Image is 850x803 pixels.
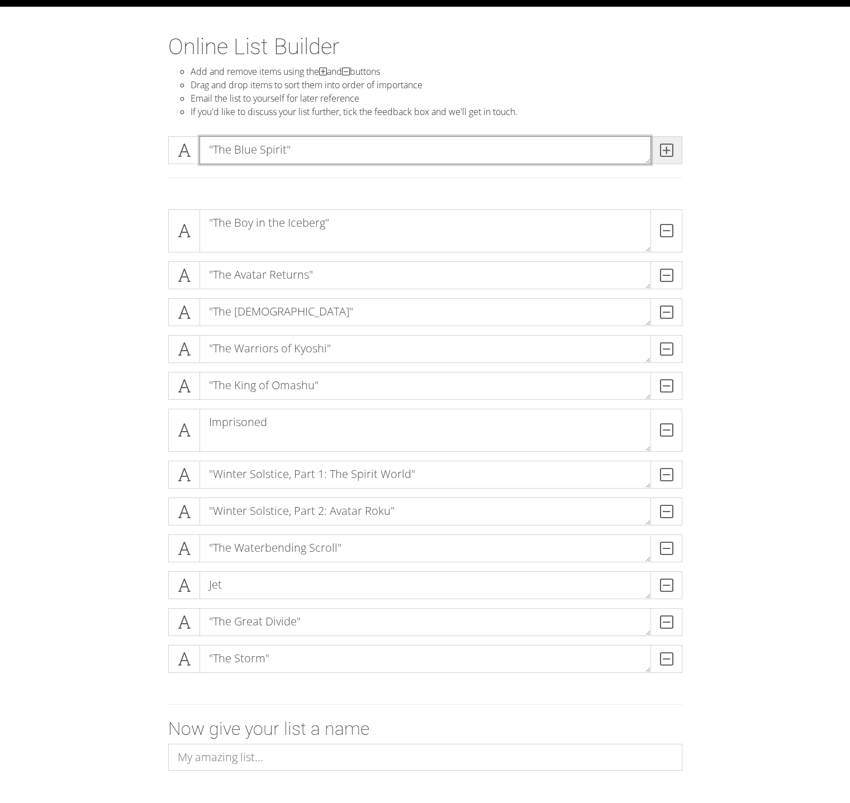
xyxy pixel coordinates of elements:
li: Email the list to yourself for later reference [191,92,682,105]
input: My amazing list... [168,744,682,771]
h2: Now give your list a name [168,718,682,739]
li: Add and remove items using the and buttons [191,65,682,78]
h1: Online List Builder [168,34,682,60]
li: Drag and drop items to sort them into order of importance [191,78,682,92]
li: If you'd like to discuss your list further, tick the feedback box and we'll get in touch. [191,105,682,118]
